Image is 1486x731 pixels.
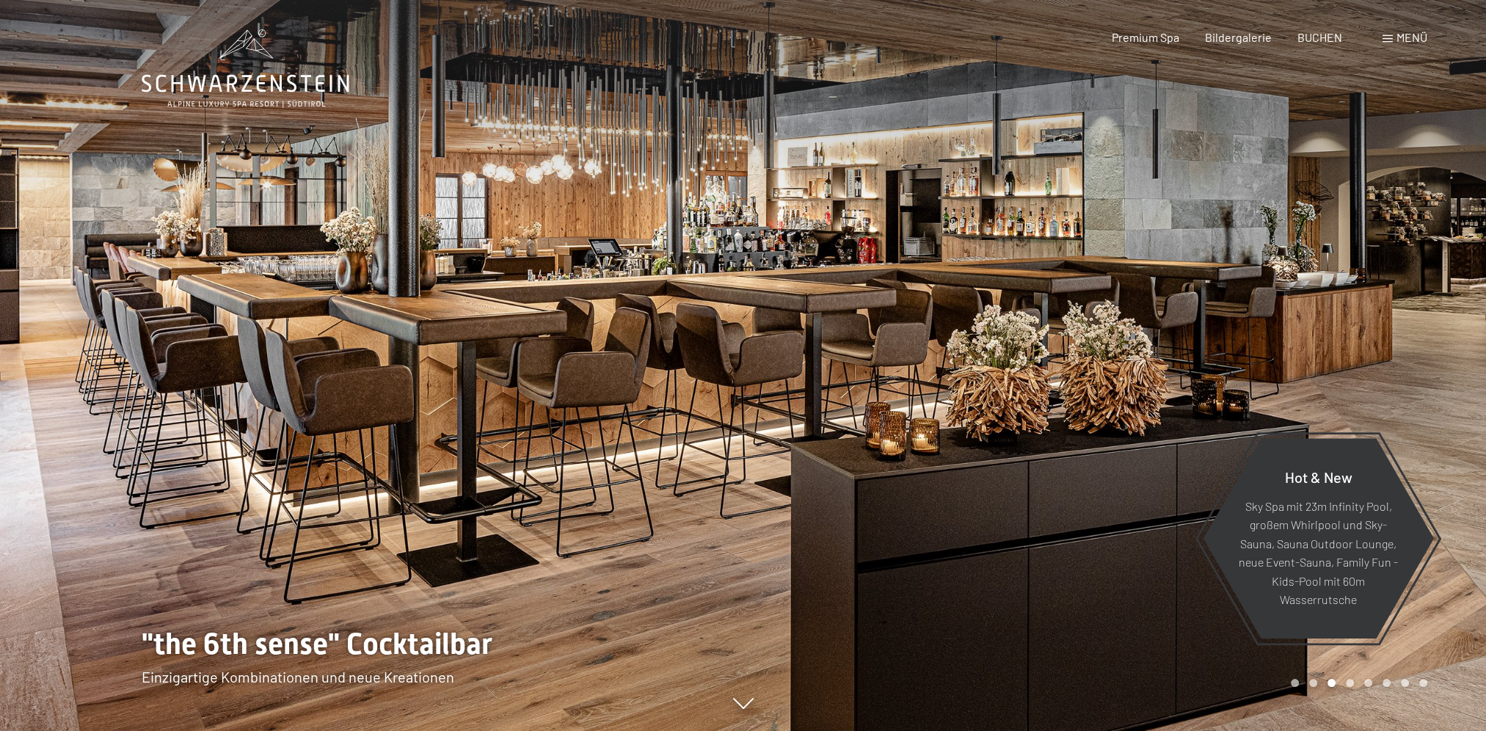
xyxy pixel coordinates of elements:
[1111,30,1179,44] a: Premium Spa
[1419,679,1427,687] div: Carousel Page 8
[1383,679,1391,687] div: Carousel Page 6
[1401,679,1409,687] div: Carousel Page 7
[1309,679,1317,687] div: Carousel Page 2
[1346,679,1354,687] div: Carousel Page 4
[1202,437,1435,639] a: Hot & New Sky Spa mit 23m Infinity Pool, großem Whirlpool und Sky-Sauna, Sauna Outdoor Lounge, ne...
[1205,30,1272,44] a: Bildergalerie
[1286,679,1427,687] div: Carousel Pagination
[1396,30,1427,44] span: Menü
[1364,679,1372,687] div: Carousel Page 5
[1291,679,1299,687] div: Carousel Page 1
[1297,30,1342,44] a: BUCHEN
[1285,468,1352,485] span: Hot & New
[1327,679,1336,687] div: Carousel Page 3 (Current Slide)
[1239,496,1398,609] p: Sky Spa mit 23m Infinity Pool, großem Whirlpool und Sky-Sauna, Sauna Outdoor Lounge, neue Event-S...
